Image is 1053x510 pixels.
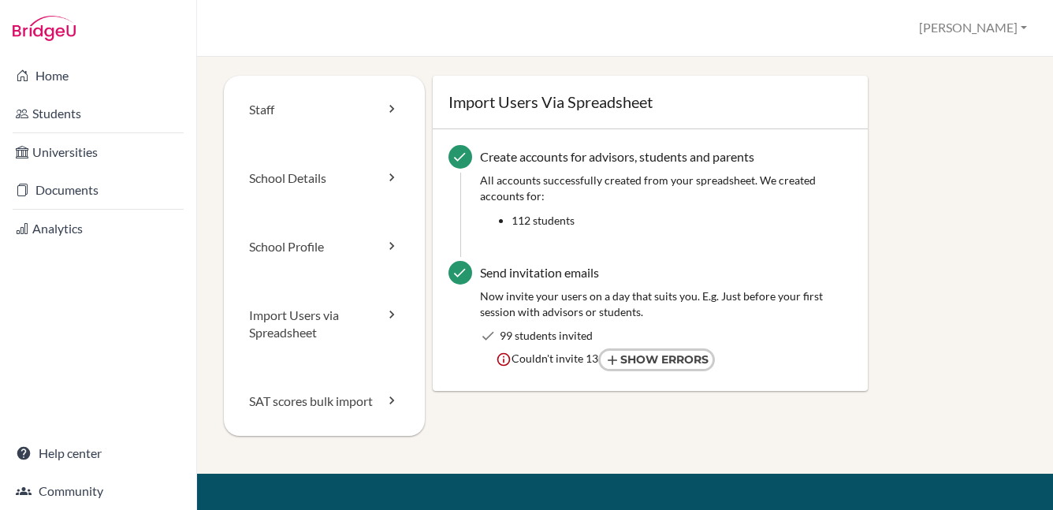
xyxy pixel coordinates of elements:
[598,348,715,371] a: Show errors
[480,289,853,320] div: Now invite your users on a day that suits you. E.g. Just before your first session with advisors ...
[3,60,193,91] a: Home
[3,136,193,168] a: Universities
[224,367,425,436] a: SAT scores bulk import
[512,213,853,229] li: 112 students
[3,213,193,244] a: Analytics
[480,145,853,237] div: Create accounts for advisors, students and parents
[3,475,193,507] a: Community
[500,328,853,344] div: 99 students invited
[3,437,193,469] a: Help center
[480,344,853,375] div: Couldn't invite 13
[224,144,425,213] a: School Details
[480,173,853,204] p: All accounts successfully created from your spreadsheet. We created accounts for:
[480,261,853,281] div: Send invitation emails
[3,174,193,206] a: Documents
[224,76,425,144] a: Staff
[224,281,425,368] a: Import Users via Spreadsheet
[3,98,193,129] a: Students
[13,16,76,41] img: Bridge-U
[448,91,853,113] h1: Import Users Via Spreadsheet
[224,213,425,281] a: School Profile
[912,13,1034,43] button: [PERSON_NAME]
